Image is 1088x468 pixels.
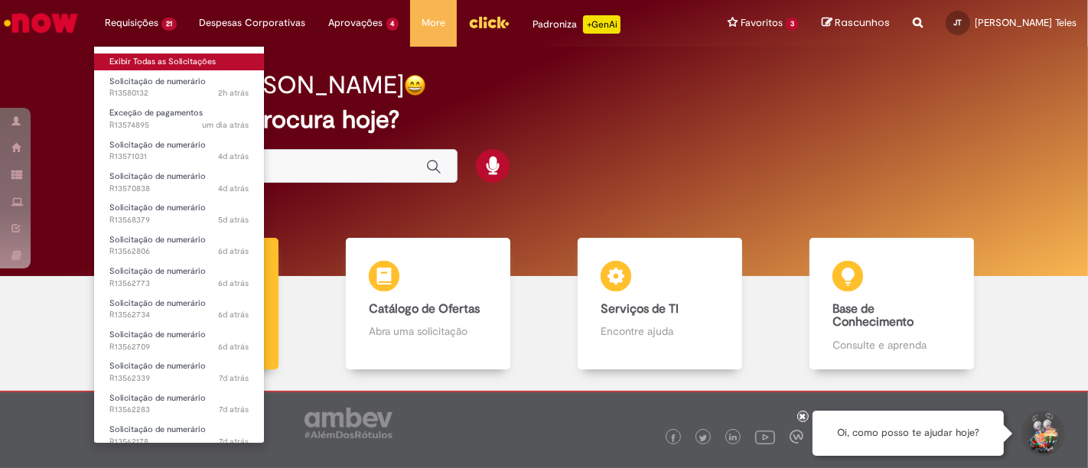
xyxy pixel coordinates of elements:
span: Solicitação de numerário [109,139,206,151]
span: 7d atrás [219,404,249,415]
time: 26/09/2025 14:28:20 [218,183,249,194]
span: 7d atrás [219,372,249,384]
time: 24/09/2025 12:17:44 [218,245,249,257]
a: Aberto R13580132 : Solicitação de numerário [94,73,264,102]
a: Aberto R13562734 : Solicitação de numerário [94,295,264,323]
span: Aprovações [329,15,383,31]
p: +GenAi [583,15,621,34]
span: Solicitação de numerário [109,424,206,435]
b: Serviços de TI [601,301,679,317]
span: R13562806 [109,245,249,258]
span: Solicitação de numerário [109,171,206,182]
time: 24/09/2025 10:54:23 [219,404,249,415]
span: R13568379 [109,214,249,226]
span: JT [954,18,963,28]
img: logo_footer_facebook.png [669,434,677,442]
span: R13562709 [109,341,249,353]
div: Oi, como posso te ajudar hoje? [813,411,1004,456]
span: R13562178 [109,436,249,448]
a: Aberto R13562178 : Solicitação de numerário [94,421,264,450]
a: Aberto R13562709 : Solicitação de numerário [94,327,264,355]
span: Rascunhos [835,15,890,30]
span: 6d atrás [218,309,249,320]
span: 3 [786,18,799,31]
a: Catálogo de Ofertas Abra uma solicitação [312,238,544,370]
b: Base de Conhecimento [832,301,914,330]
span: Solicitação de numerário [109,392,206,404]
span: 4d atrás [218,183,249,194]
a: Aberto R13570838 : Solicitação de numerário [94,168,264,197]
img: logo_footer_linkedin.png [729,434,737,443]
time: 30/09/2025 09:33:48 [218,87,249,99]
span: 7d atrás [219,436,249,447]
a: Base de Conhecimento Consulte e aprenda [776,238,1008,370]
span: 6d atrás [218,245,249,257]
ul: Requisições [93,46,265,444]
span: 5d atrás [218,214,249,226]
a: Serviços de TI Encontre ajuda [544,238,776,370]
a: Aberto R13568379 : Solicitação de numerário [94,200,264,228]
img: logo_footer_youtube.png [755,427,775,447]
a: Aberto R13562806 : Solicitação de numerário [94,232,264,260]
span: Despesas Corporativas [200,15,306,31]
span: R13570838 [109,183,249,195]
a: Exibir Todas as Solicitações [94,54,264,70]
b: Catálogo de Ofertas [369,301,480,317]
span: Solicitação de numerário [109,360,206,372]
span: R13562734 [109,309,249,321]
span: R13571031 [109,151,249,163]
time: 25/09/2025 17:49:47 [218,214,249,226]
a: Aberto R13571031 : Solicitação de numerário [94,137,264,165]
span: R13562339 [109,372,249,385]
time: 24/09/2025 11:57:04 [218,341,249,353]
span: 6d atrás [218,341,249,353]
time: 24/09/2025 10:37:30 [219,436,249,447]
img: logo_footer_ambev_rotulo_gray.png [305,408,393,438]
span: Favoritos [741,15,783,31]
p: Abra uma solicitação [369,323,487,339]
span: 21 [161,18,177,31]
span: R13562283 [109,404,249,416]
span: Solicitação de numerário [109,234,206,245]
span: 6d atrás [218,278,249,289]
time: 24/09/2025 11:00:04 [219,372,249,384]
p: Consulte e aprenda [832,337,950,353]
a: Rascunhos [822,16,890,31]
a: Aberto R13562773 : Solicitação de numerário [94,263,264,291]
span: More [422,15,445,31]
span: Solicitação de numerário [109,202,206,213]
span: Solicitação de numerário [109,265,206,277]
span: [PERSON_NAME] Teles [975,16,1077,29]
img: click_logo_yellow_360x200.png [468,11,510,34]
a: Tirar dúvidas Tirar dúvidas com Lupi Assist e Gen Ai [80,238,312,370]
time: 24/09/2025 12:10:14 [218,278,249,289]
span: Requisições [105,15,158,31]
span: 4d atrás [218,151,249,162]
span: 2h atrás [218,87,249,99]
button: Iniciar Conversa de Suporte [1019,411,1065,457]
span: R13562773 [109,278,249,290]
img: ServiceNow [2,8,80,38]
a: Aberto R13574895 : Exceção de pagamentos [94,105,264,133]
span: R13574895 [109,119,249,132]
span: Solicitação de numerário [109,329,206,340]
time: 26/09/2025 15:02:55 [218,151,249,162]
p: Encontre ajuda [601,323,718,339]
img: logo_footer_twitter.png [699,434,707,442]
span: Solicitação de numerário [109,297,206,309]
img: logo_footer_workplace.png [790,430,803,444]
div: Padroniza [533,15,621,34]
a: Aberto R13562339 : Solicitação de numerário [94,358,264,386]
span: R13580132 [109,87,249,99]
time: 24/09/2025 12:00:24 [218,309,249,320]
span: Solicitação de numerário [109,76,206,87]
h2: O que você procura hoje? [111,106,977,133]
span: um dia atrás [202,119,249,131]
img: happy-face.png [404,74,426,96]
span: 4 [386,18,399,31]
a: Aberto R13562283 : Solicitação de numerário [94,390,264,418]
span: Exceção de pagamentos [109,107,203,119]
